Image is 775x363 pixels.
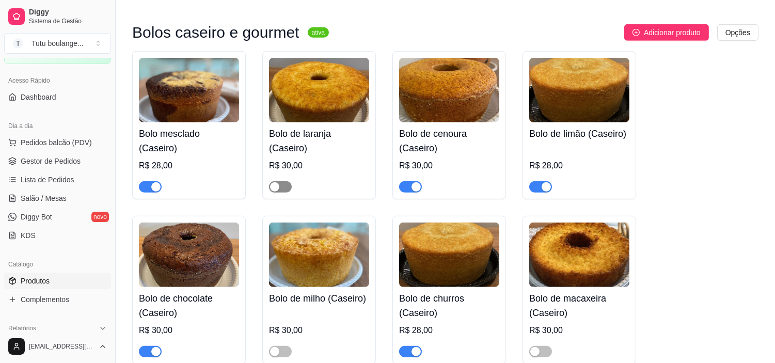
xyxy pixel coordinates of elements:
h4: Bolo de chocolate (Caseiro) [139,291,239,320]
img: product-image [529,58,629,122]
h4: Bolo de churros (Caseiro) [399,291,499,320]
span: Salão / Mesas [21,193,67,203]
div: R$ 30,00 [399,160,499,172]
h4: Bolo mesclado (Caseiro) [139,127,239,155]
span: Diggy Bot [21,212,52,222]
h4: Bolo de laranja (Caseiro) [269,127,369,155]
span: Pedidos balcão (PDV) [21,137,92,148]
span: Diggy [29,8,107,17]
a: Gestor de Pedidos [4,153,111,169]
a: Salão / Mesas [4,190,111,207]
span: [EMAIL_ADDRESS][DOMAIN_NAME] [29,342,94,351]
button: [EMAIL_ADDRESS][DOMAIN_NAME] [4,334,111,359]
span: plus-circle [632,29,640,36]
button: Select a team [4,33,111,54]
span: KDS [21,230,36,241]
a: Complementos [4,291,111,308]
h3: Bolos caseiro e gourmet [132,26,299,39]
span: Dashboard [21,92,56,102]
a: Lista de Pedidos [4,171,111,188]
div: Dia a dia [4,118,111,134]
a: KDS [4,227,111,244]
img: product-image [399,58,499,122]
h4: Bolo de cenoura (Caseiro) [399,127,499,155]
div: Tutu boulange ... [31,38,84,49]
span: Lista de Pedidos [21,175,74,185]
div: Catálogo [4,256,111,273]
span: Opções [725,27,750,38]
img: product-image [269,58,369,122]
img: product-image [139,58,239,122]
img: product-image [139,223,239,287]
a: Diggy Botnovo [4,209,111,225]
img: product-image [269,223,369,287]
h4: Bolo de macaxeira (Caseiro) [529,291,629,320]
button: Pedidos balcão (PDV) [4,134,111,151]
div: R$ 30,00 [529,324,629,337]
span: Complementos [21,294,69,305]
button: Opções [717,24,758,41]
sup: ativa [308,27,329,38]
span: Adicionar produto [644,27,701,38]
h4: Bolo de milho (Caseiro) [269,291,369,306]
div: R$ 28,00 [529,160,629,172]
span: Sistema de Gestão [29,17,107,25]
span: Produtos [21,276,50,286]
span: T [13,38,23,49]
button: Adicionar produto [624,24,709,41]
h4: Bolo de limão (Caseiro) [529,127,629,141]
span: Gestor de Pedidos [21,156,81,166]
a: DiggySistema de Gestão [4,4,111,29]
img: product-image [529,223,629,287]
div: R$ 30,00 [139,324,239,337]
div: Acesso Rápido [4,72,111,89]
img: product-image [399,223,499,287]
div: R$ 30,00 [269,160,369,172]
div: R$ 28,00 [399,324,499,337]
div: R$ 30,00 [269,324,369,337]
a: Produtos [4,273,111,289]
div: R$ 28,00 [139,160,239,172]
span: Relatórios [8,324,36,333]
a: Dashboard [4,89,111,105]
